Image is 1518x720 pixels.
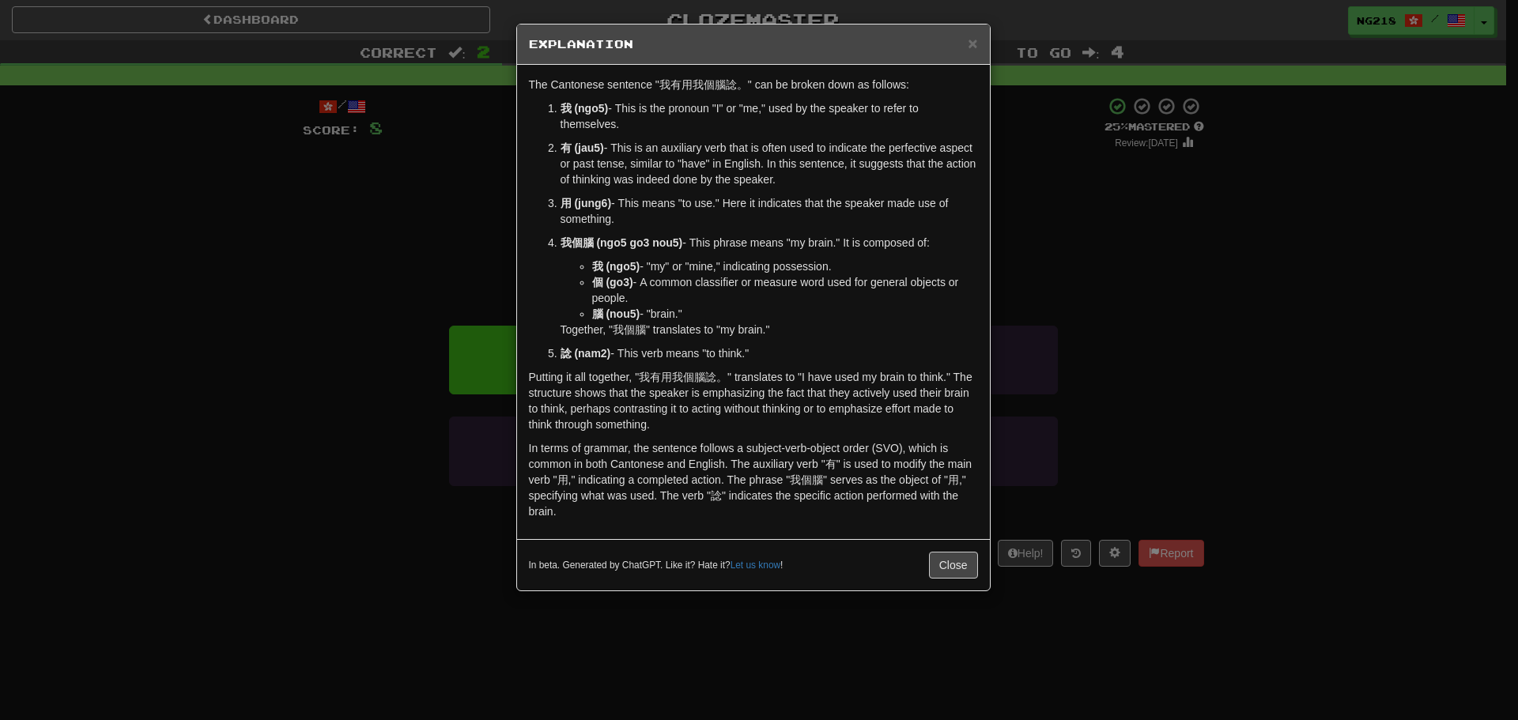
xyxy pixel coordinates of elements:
li: - "my" or "mine," indicating possession. [592,258,978,274]
h5: Explanation [529,36,978,52]
p: - This phrase means "my brain." It is composed of: [561,235,978,251]
p: Putting it all together, "我有用我個腦諗。" translates to "I have used my brain to think." The structure ... [529,369,978,432]
p: - This is an auxiliary verb that is often used to indicate the perfective aspect or past tense, s... [561,140,978,187]
strong: 用 (jung6) [561,197,612,209]
a: Let us know [731,560,780,571]
li: - A common classifier or measure word used for general objects or people. [592,274,978,306]
strong: 我 (ngo5) [561,102,609,115]
p: Together, "我個腦" translates to "my brain." [561,322,978,337]
button: Close [929,552,978,579]
strong: 腦 (nou5) [592,307,640,320]
strong: 我 (ngo5) [592,260,640,273]
li: - "brain." [592,306,978,322]
strong: 個 (go3) [592,276,633,288]
strong: 我個腦 (ngo5 go3 nou5) [561,236,683,249]
p: - This means "to use." Here it indicates that the speaker made use of something. [561,195,978,227]
p: The Cantonese sentence "我有用我個腦諗。" can be broken down as follows: [529,77,978,92]
p: In terms of grammar, the sentence follows a subject-verb-object order (SVO), which is common in b... [529,440,978,519]
button: Close [968,35,977,51]
strong: 諗 (nam2) [561,347,611,360]
span: × [968,34,977,52]
p: - This is the pronoun "I" or "me," used by the speaker to refer to themselves. [561,100,978,132]
small: In beta. Generated by ChatGPT. Like it? Hate it? ! [529,559,784,572]
strong: 有 (jau5) [561,141,604,154]
p: - This verb means "to think." [561,345,978,361]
